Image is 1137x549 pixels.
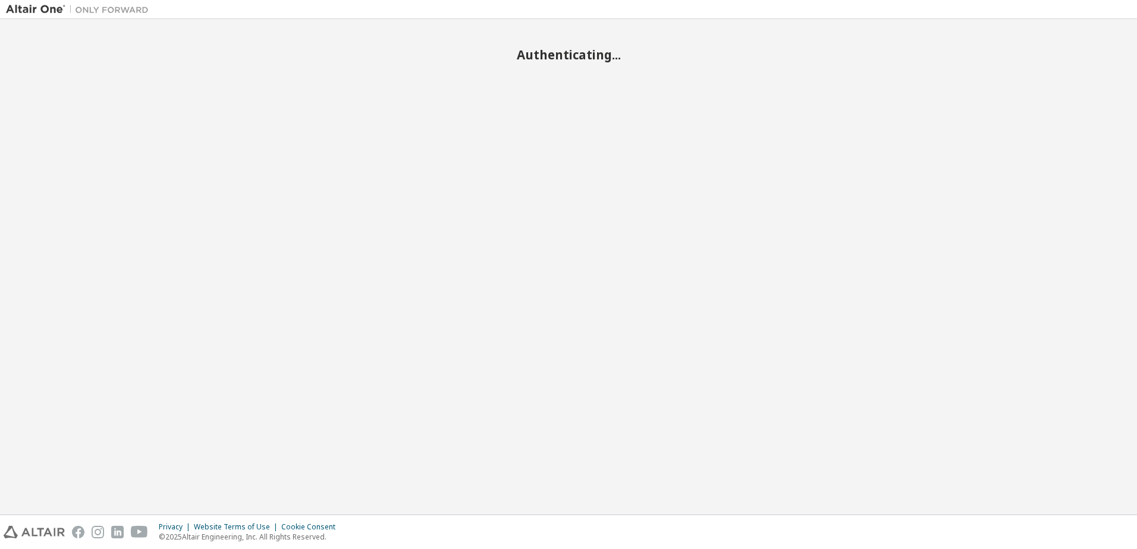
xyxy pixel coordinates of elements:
[159,532,343,542] p: © 2025 Altair Engineering, Inc. All Rights Reserved.
[131,526,148,538] img: youtube.svg
[194,522,281,532] div: Website Terms of Use
[6,47,1131,62] h2: Authenticating...
[6,4,155,15] img: Altair One
[4,526,65,538] img: altair_logo.svg
[111,526,124,538] img: linkedin.svg
[92,526,104,538] img: instagram.svg
[281,522,343,532] div: Cookie Consent
[72,526,84,538] img: facebook.svg
[159,522,194,532] div: Privacy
